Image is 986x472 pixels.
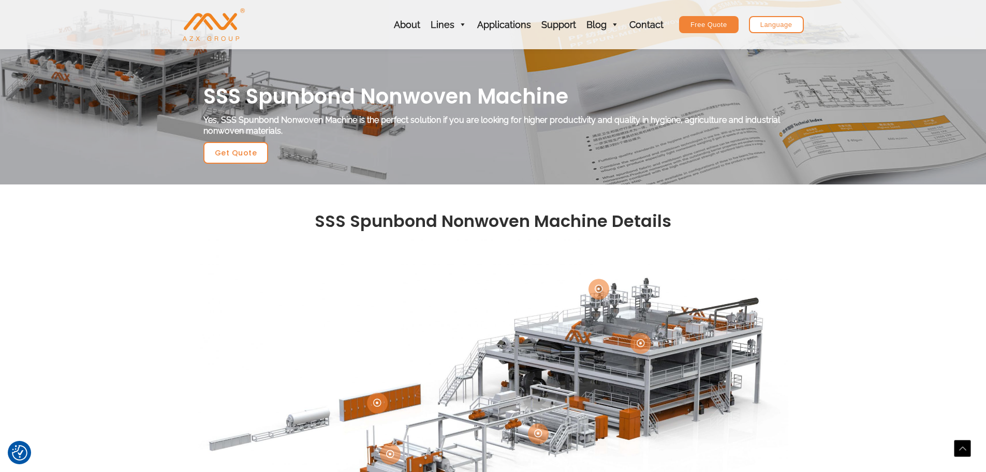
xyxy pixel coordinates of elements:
[749,16,804,33] a: Language
[203,83,783,110] h2: SSS Spunbond Nonwoven Machine
[203,142,269,164] a: Get Quote
[203,210,783,232] h2: SSS Spunbond Nonwoven Machine Details
[203,115,783,137] div: Yes, SSS Spunbond Nonwoven Machine is the perfect solution if you are looking for higher producti...
[679,16,739,33] a: Free Quote
[215,149,257,156] span: Get Quote
[12,445,27,461] img: Revisit consent button
[183,19,245,29] a: AZX Nonwoven Machine
[12,445,27,461] button: Consent Preferences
